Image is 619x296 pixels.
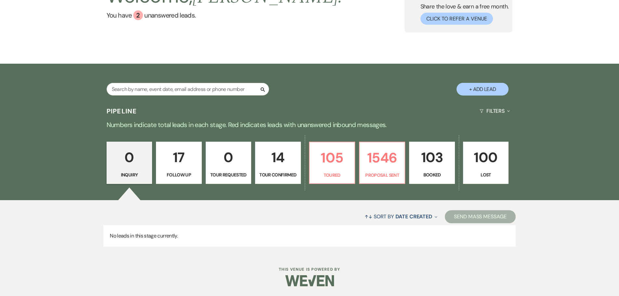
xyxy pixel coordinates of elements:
[259,147,296,168] p: 14
[314,172,351,179] p: Toured
[467,171,504,178] p: Lost
[364,172,401,179] p: Proposal Sent
[160,147,197,168] p: 17
[395,213,432,220] span: Date Created
[107,107,137,116] h3: Pipeline
[314,147,351,169] p: 105
[413,171,450,178] p: Booked
[76,120,544,130] p: Numbers indicate total leads in each stage. Red indicates leads with unanswered inbound messages.
[285,269,334,292] img: Weven Logo
[156,142,201,184] a: 17Follow Up
[364,147,401,169] p: 1546
[133,10,143,20] div: 2
[111,171,148,178] p: Inquiry
[365,213,372,220] span: ↑↓
[457,83,509,96] button: + Add Lead
[463,142,509,184] a: 100Lost
[409,142,455,184] a: 103Booked
[255,142,301,184] a: 14Tour Confirmed
[467,147,504,168] p: 100
[309,142,355,184] a: 105Toured
[477,102,512,120] button: Filters
[413,147,450,168] p: 103
[111,147,148,168] p: 0
[210,171,247,178] p: Tour Requested
[259,171,296,178] p: Tour Confirmed
[160,171,197,178] p: Follow Up
[359,142,405,184] a: 1546Proposal Sent
[362,208,440,225] button: Sort By Date Created
[107,10,343,20] a: You have 2 unanswered leads.
[445,210,516,223] button: Send Mass Message
[107,83,269,96] input: Search by name, event date, email address or phone number
[210,147,247,168] p: 0
[103,225,516,247] p: No leads in this stage currently.
[107,142,152,184] a: 0Inquiry
[420,13,493,25] button: Click to Refer a Venue
[206,142,251,184] a: 0Tour Requested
